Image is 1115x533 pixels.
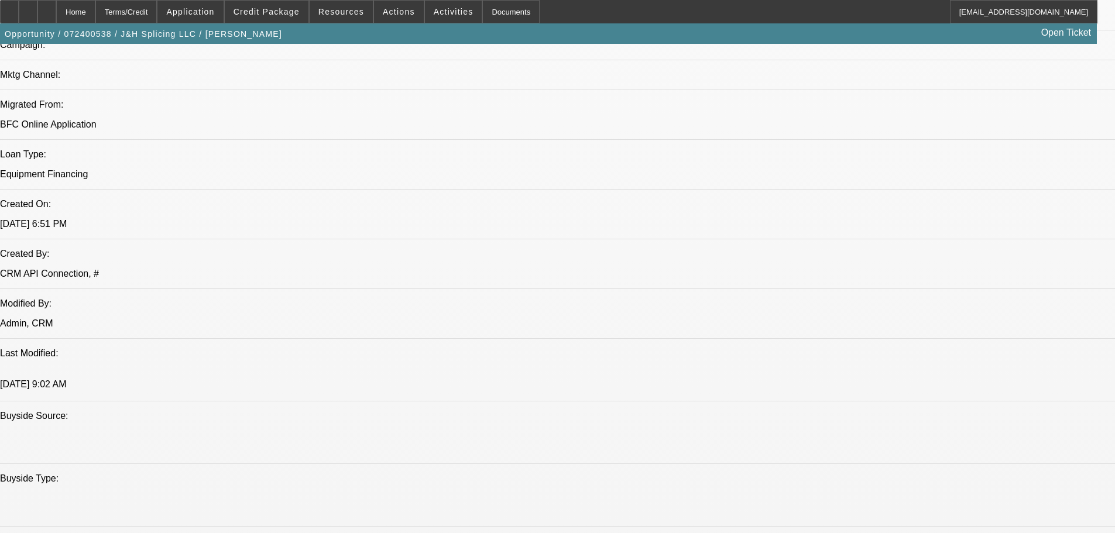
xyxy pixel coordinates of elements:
[383,7,415,16] span: Actions
[425,1,482,23] button: Activities
[1037,23,1096,43] a: Open Ticket
[234,7,300,16] span: Credit Package
[225,1,308,23] button: Credit Package
[157,1,223,23] button: Application
[318,7,364,16] span: Resources
[374,1,424,23] button: Actions
[5,29,282,39] span: Opportunity / 072400538 / J&H Splicing LLC / [PERSON_NAME]
[310,1,373,23] button: Resources
[166,7,214,16] span: Application
[434,7,474,16] span: Activities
